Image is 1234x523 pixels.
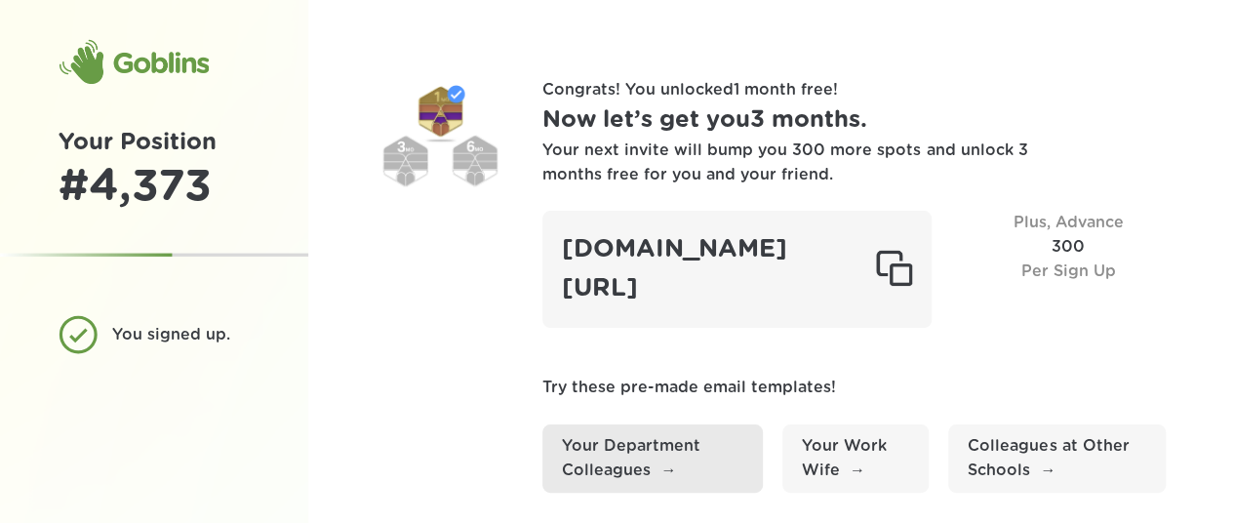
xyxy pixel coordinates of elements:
h1: Now let’s get you 3 months . [542,102,1166,139]
div: Goblins [59,39,209,86]
span: Per Sign Up [1021,263,1116,279]
div: [DOMAIN_NAME][URL] [542,211,932,327]
p: Try these pre-made email templates! [542,376,1166,400]
h1: Your Position [59,125,250,161]
a: Your Department Colleagues [542,424,763,493]
div: You signed up. [112,323,235,347]
div: Your next invite will bump you 300 more spots and unlock 3 months free for you and your friend. [542,139,1030,187]
a: Colleagues at Other Schools [948,424,1166,493]
p: Congrats! You unlocked 1 month free ! [542,78,1166,102]
span: Plus, Advance [1014,215,1124,230]
div: 300 [971,211,1166,327]
a: Your Work Wife [782,424,929,493]
div: # 4,373 [59,161,250,214]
